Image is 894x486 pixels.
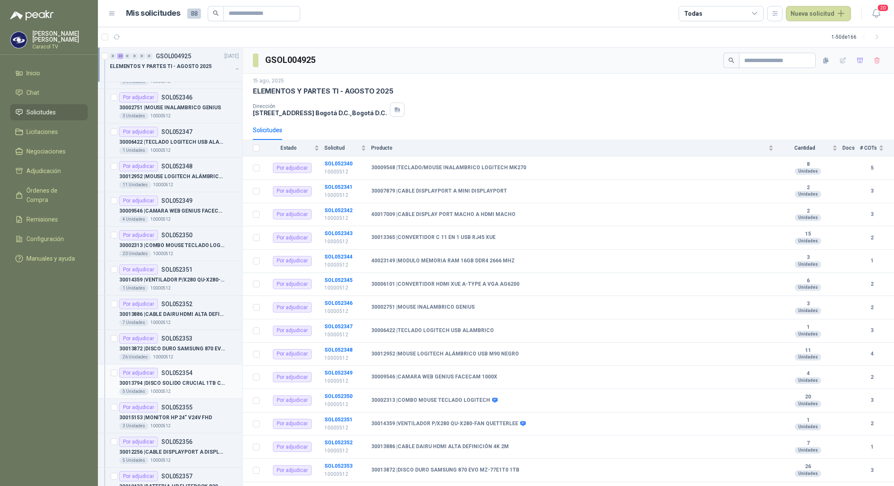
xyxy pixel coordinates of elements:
[32,44,88,49] p: Caracol TV
[26,127,58,136] span: Licitaciones
[860,327,884,335] b: 3
[860,145,877,151] span: # COTs
[860,187,884,195] b: 3
[161,473,192,479] p: SOL052357
[779,208,837,215] b: 2
[324,331,366,339] p: 10000512
[779,370,837,377] b: 4
[371,374,497,381] b: 30009546 | CAMARA WEB GENIUS FACECAM 1000X
[324,470,366,478] p: 10000512
[10,231,88,247] a: Configuración
[860,164,884,172] b: 5
[324,277,352,283] b: SOL052345
[371,258,515,264] b: 40023149 | MODULO MEMORIA RAM 16GB DDR4 2666 MHZ
[119,138,225,146] p: 30006422 | TECLADO LOGITECH USB ALAMBRICO
[860,210,884,219] b: 3
[779,417,837,424] b: 1
[868,6,884,21] button: 20
[119,161,158,171] div: Por adjudicar
[779,254,837,261] b: 3
[324,463,352,469] b: SOL052353
[371,140,779,156] th: Producto
[253,87,393,96] p: ELEMENTOS Y PARTES TI - AGOSTO 2025
[371,145,767,151] span: Producto
[119,423,149,429] div: 3 Unidades
[860,420,884,428] b: 2
[324,184,352,190] a: SOL052341
[324,161,352,167] a: SOL052340
[273,233,312,243] div: Por adjudicar
[324,417,352,423] b: SOL052351
[98,399,242,433] a: Por adjudicarSOL05235530015153 |MONITOR HP 24" V24V FHD3 Unidades10000512
[153,250,173,257] p: 10000512
[26,166,61,176] span: Adjudicación
[860,443,884,451] b: 1
[10,211,88,227] a: Remisiones
[371,351,519,358] b: 30012952 | MOUSE LOGITECH ALÁMBRICO USB M90 NEGRO
[98,364,242,399] a: Por adjudicarSOL05235430013794 |DISCO SOLIDO CRUCIAL 1TB CT1000P3PSSD5 Unidades10000512
[98,192,242,227] a: Por adjudicarSOL05234930009546 |CAMARA WEB GENIUS FACECAM 1000X4 Unidades10000512
[273,326,312,336] div: Por adjudicar
[10,65,88,81] a: Inicio
[324,238,366,246] p: 10000512
[119,230,158,240] div: Por adjudicar
[273,442,312,452] div: Por adjudicar
[795,168,821,175] div: Unidades
[324,440,352,446] b: SOL052352
[860,466,884,475] b: 3
[10,250,88,267] a: Manuales y ayuda
[795,377,821,384] div: Unidades
[126,7,181,20] h1: Mis solicitudes
[150,388,171,395] p: 10000512
[110,63,212,71] p: ELEMENTOS Y PARTES TI - AGOSTO 2025
[119,379,225,387] p: 30013794 | DISCO SOLIDO CRUCIAL 1TB CT1000P3PSSD
[98,89,242,123] a: Por adjudicarSOL05234630002751 |MOUSE INALAMBRICO GENIUS3 Unidades10000512
[779,161,837,168] b: 8
[110,53,116,59] div: 0
[10,104,88,120] a: Solicitudes
[371,188,507,195] b: 30007879 | CABLE DISPLAYPORT A MINI DISPLAYPORT
[98,123,242,158] a: Por adjudicarSOL05234730006422 |TECLADO LOGITECH USB ALAMBRICO1 Unidades10000512
[860,350,884,358] b: 4
[860,234,884,242] b: 2
[273,419,312,429] div: Por adjudicar
[153,354,173,361] p: 10000512
[161,232,192,238] p: SOL052350
[324,230,352,236] b: SOL052343
[795,238,821,244] div: Unidades
[32,31,88,43] p: [PERSON_NAME] [PERSON_NAME]
[150,285,171,292] p: 10000512
[860,373,884,381] b: 2
[150,423,171,429] p: 10000512
[161,129,192,135] p: SOL052347
[779,301,837,307] b: 3
[273,279,312,289] div: Por adjudicar
[795,470,821,477] div: Unidades
[324,145,359,151] span: Solicitud
[324,447,366,455] p: 10000512
[119,92,158,102] div: Por adjudicar
[795,307,821,314] div: Unidades
[273,372,312,382] div: Por adjudicar
[119,368,158,378] div: Por adjudicar
[324,377,366,385] p: 10000512
[98,296,242,330] a: Por adjudicarSOL05235230013886 |CABLE DAIRU HDMI ALTA DEFINICIÓN 4K 2M7 Unidades10000512
[10,163,88,179] a: Adjudicación
[119,299,158,309] div: Por adjudicar
[98,158,242,192] a: Por adjudicarSOL05234830012952 |MOUSE LOGITECH ALÁMBRICO USB M90 NEGRO11 Unidades10000512
[98,227,242,261] a: Por adjudicarSOL05235030002313 |COMBO MOUSE TECLADO LOGITECH20 Unidades10000512
[324,207,352,213] b: SOL052342
[119,127,158,137] div: Por adjudicar
[324,370,352,376] a: SOL052349
[10,10,54,20] img: Logo peakr
[273,302,312,313] div: Por adjudicar
[26,88,39,97] span: Chat
[161,370,192,376] p: SOL052354
[150,147,171,154] p: 10000512
[371,281,519,288] b: 30006101 | CONVERTIDOR HDMI XUE A-TYPE A VGA AG6200
[161,198,192,204] p: SOL052349
[156,53,191,59] p: GSOL004925
[119,104,221,112] p: 30002751 | MOUSE INALAMBRICO GENIUS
